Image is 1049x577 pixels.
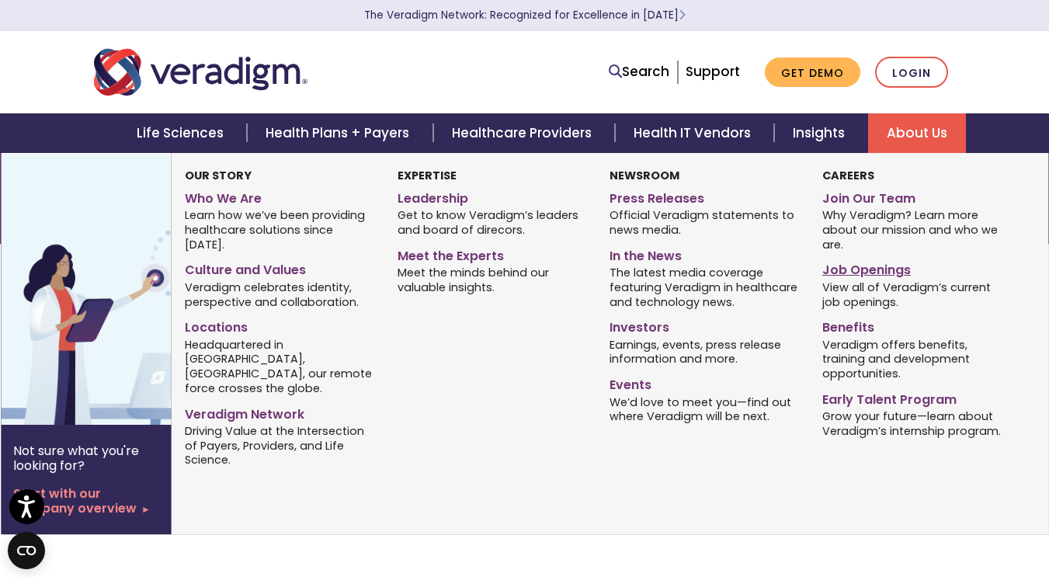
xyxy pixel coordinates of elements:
[822,185,1011,207] a: Join Our Team
[610,168,679,183] strong: Newsroom
[185,185,373,207] a: Who We Are
[822,168,874,183] strong: Careers
[398,242,586,265] a: Meet the Experts
[765,57,860,88] a: Get Demo
[185,168,252,183] strong: Our Story
[185,256,373,279] a: Culture and Values
[185,336,373,395] span: Headquartered in [GEOGRAPHIC_DATA], [GEOGRAPHIC_DATA], our remote force crosses the globe.
[185,401,373,423] a: Veradigm Network
[247,113,432,153] a: Health Plans + Payers
[686,62,740,81] a: Support
[610,185,798,207] a: Press Releases
[94,47,307,98] img: Veradigm logo
[610,265,798,310] span: The latest media coverage featuring Veradigm in healthcare and technology news.
[610,242,798,265] a: In the News
[433,113,615,153] a: Healthcare Providers
[364,8,686,23] a: The Veradigm Network: Recognized for Excellence in [DATE]Learn More
[822,386,1011,408] a: Early Talent Program
[751,465,1030,558] iframe: Drift Chat Widget
[615,113,774,153] a: Health IT Vendors
[679,8,686,23] span: Learn More
[398,185,586,207] a: Leadership
[185,207,373,252] span: Learn how we’ve been providing healthcare solutions since [DATE].
[610,207,798,238] span: Official Veradigm statements to news media.
[398,168,457,183] strong: Expertise
[610,394,798,424] span: We’d love to meet you—find out where Veradigm will be next.
[774,113,868,153] a: Insights
[822,279,1011,309] span: View all of Veradigm’s current job openings.
[13,486,159,516] a: Start with our company overview
[398,207,586,238] span: Get to know Veradigm’s leaders and board of direcors.
[1,153,251,425] img: Vector image of Veradigm’s Story
[118,113,247,153] a: Life Sciences
[822,256,1011,279] a: Job Openings
[610,371,798,394] a: Events
[610,314,798,336] a: Investors
[8,532,45,569] button: Open CMP widget
[868,113,966,153] a: About Us
[822,207,1011,252] span: Why Veradigm? Learn more about our mission and who we are.
[610,336,798,367] span: Earnings, events, press release information and more.
[185,279,373,309] span: Veradigm celebrates identity, perspective and collaboration.
[822,336,1011,381] span: Veradigm offers benefits, training and development opportunities.
[398,265,586,295] span: Meet the minds behind our valuable insights.
[609,61,669,82] a: Search
[185,314,373,336] a: Locations
[822,314,1011,336] a: Benefits
[875,57,948,89] a: Login
[822,408,1011,439] span: Grow your future—learn about Veradigm’s internship program.
[13,443,159,473] p: Not sure what you're looking for?
[185,422,373,468] span: Driving Value at the Intersection of Payers, Providers, and Life Science.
